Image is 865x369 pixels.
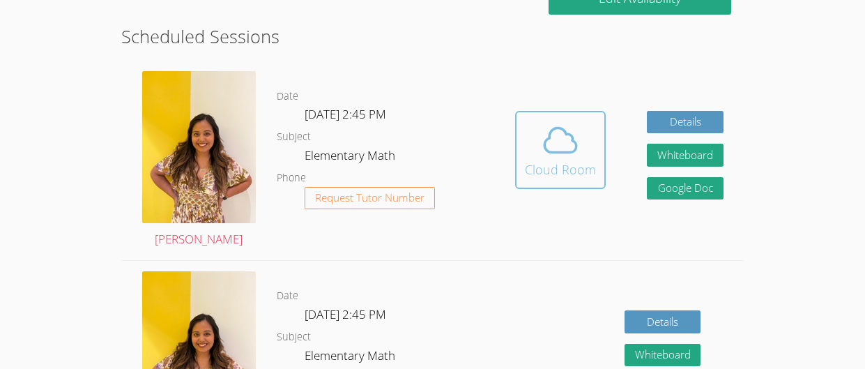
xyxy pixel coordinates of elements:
a: Google Doc [647,177,724,200]
dt: Subject [277,128,311,146]
a: [PERSON_NAME] [142,71,256,250]
button: Cloud Room [515,111,606,189]
span: Request Tutor Number [315,193,424,203]
dt: Phone [277,170,306,187]
a: Details [647,111,724,134]
div: Cloud Room [525,160,596,179]
img: avatar.png [142,71,256,223]
dd: Elementary Math [305,146,398,170]
dt: Date [277,287,298,305]
a: Details [625,310,701,333]
dt: Subject [277,329,311,346]
button: Request Tutor Number [305,187,435,210]
button: Whiteboard [625,344,701,367]
button: Whiteboard [647,144,724,167]
span: [DATE] 2:45 PM [305,106,386,122]
h2: Scheduled Sessions [121,23,744,50]
dt: Date [277,88,298,105]
span: [DATE] 2:45 PM [305,306,386,322]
